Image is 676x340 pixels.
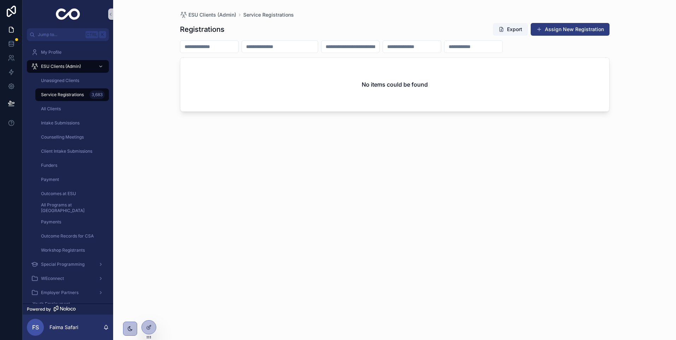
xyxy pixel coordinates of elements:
a: My Profile [27,46,109,59]
div: scrollable content [23,41,113,304]
div: 3,683 [89,90,105,99]
span: Ctrl [86,31,98,38]
a: Powered by [23,304,113,315]
a: Intake Submissions [35,117,109,129]
a: All Clients [35,102,109,115]
span: Funders [41,163,57,168]
span: ESU Clients (Admin) [41,64,81,69]
a: WEconnect [27,272,109,285]
span: Employer Partners [41,290,78,295]
span: My Profile [41,49,62,55]
a: All Programs at [GEOGRAPHIC_DATA] [35,201,109,214]
a: Service Registrations3,683 [35,88,109,101]
span: Jump to... [38,32,83,37]
a: Outcomes at ESU [35,187,109,200]
span: Workshop Registrants [41,247,85,253]
h1: Registrations [180,24,225,34]
span: Service Registrations [41,92,84,98]
a: Outcome Records for CSA [35,230,109,242]
span: Unassigned Clients [41,78,79,83]
span: ESU Clients (Admin) [188,11,236,18]
a: Workshop Registrants [35,244,109,257]
span: Outcomes at ESU [41,191,76,197]
span: Intake Submissions [41,120,80,126]
a: Employer Partners [27,286,109,299]
button: Assign New Registration [531,23,610,36]
button: Export [493,23,528,36]
span: Payment [41,177,59,182]
a: Service Registrations [243,11,294,18]
p: Faima Safari [49,324,78,331]
a: Unassigned Clients [35,74,109,87]
a: Special Programming [27,258,109,271]
span: All Clients [41,106,61,112]
span: Payments [41,219,61,225]
button: Jump to...CtrlK [27,28,109,41]
span: All Programs at [GEOGRAPHIC_DATA] [41,202,102,213]
a: Client Intake Submissions [35,145,109,158]
span: Special Programming [41,262,84,267]
h2: No items could be found [362,80,428,89]
span: Outcome Records for CSA [41,233,94,239]
a: Youth Employment Connections [27,300,109,313]
span: Powered by [27,306,51,312]
span: Client Intake Submissions [41,148,92,154]
a: ESU Clients (Admin) [180,11,236,18]
a: Counselling Meetings [35,131,109,143]
img: App logo [56,8,80,20]
a: Funders [35,159,109,172]
span: Counselling Meetings [41,134,84,140]
a: ESU Clients (Admin) [27,60,109,73]
a: Payments [35,216,109,228]
span: K [100,32,105,37]
a: Payment [35,173,109,186]
span: Youth Employment Connections [33,301,93,312]
span: WEconnect [41,276,64,281]
span: FS [32,323,39,332]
